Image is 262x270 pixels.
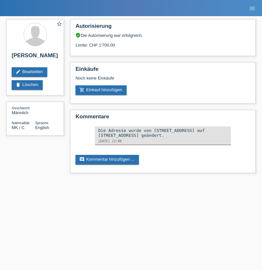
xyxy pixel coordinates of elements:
[98,139,228,143] div: [DATE] 22:00
[75,33,250,38] div: Die Autorisierung war erfolgreich.
[246,6,259,10] a: menu
[75,85,127,95] a: add_shopping_cartEinkauf hinzufügen
[12,105,35,115] div: Männlich
[98,128,228,138] div: Die Adresse wurde von [STREET_ADDRESS] auf [STREET_ADDRESS] geändert.
[16,82,21,87] i: delete
[75,33,81,38] i: verified_user
[12,106,29,110] span: Geschlecht
[223,128,228,133] i: delete
[79,87,85,92] i: add_shopping_cart
[75,38,250,48] div: Limite: CHF 1'700.00
[12,125,25,130] span: Mazedonien / C / 28.11.1992
[75,155,139,165] a: commentKommentar hinzufügen ...
[56,21,62,27] i: star_border
[12,121,29,125] span: Nationalität
[56,21,62,28] a: star_border
[79,157,85,162] i: comment
[35,125,49,130] span: English
[12,52,59,62] h2: [PERSON_NAME]
[75,23,250,33] h2: Autorisierung
[75,113,250,123] h2: Kommentare
[75,76,250,85] div: Noch keine Einkäufe
[249,5,256,12] i: menu
[16,69,21,74] i: edit
[12,67,47,77] a: editBearbeiten
[35,121,49,125] span: Sprache
[75,66,250,76] h2: Einkäufe
[12,80,43,90] a: deleteLöschen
